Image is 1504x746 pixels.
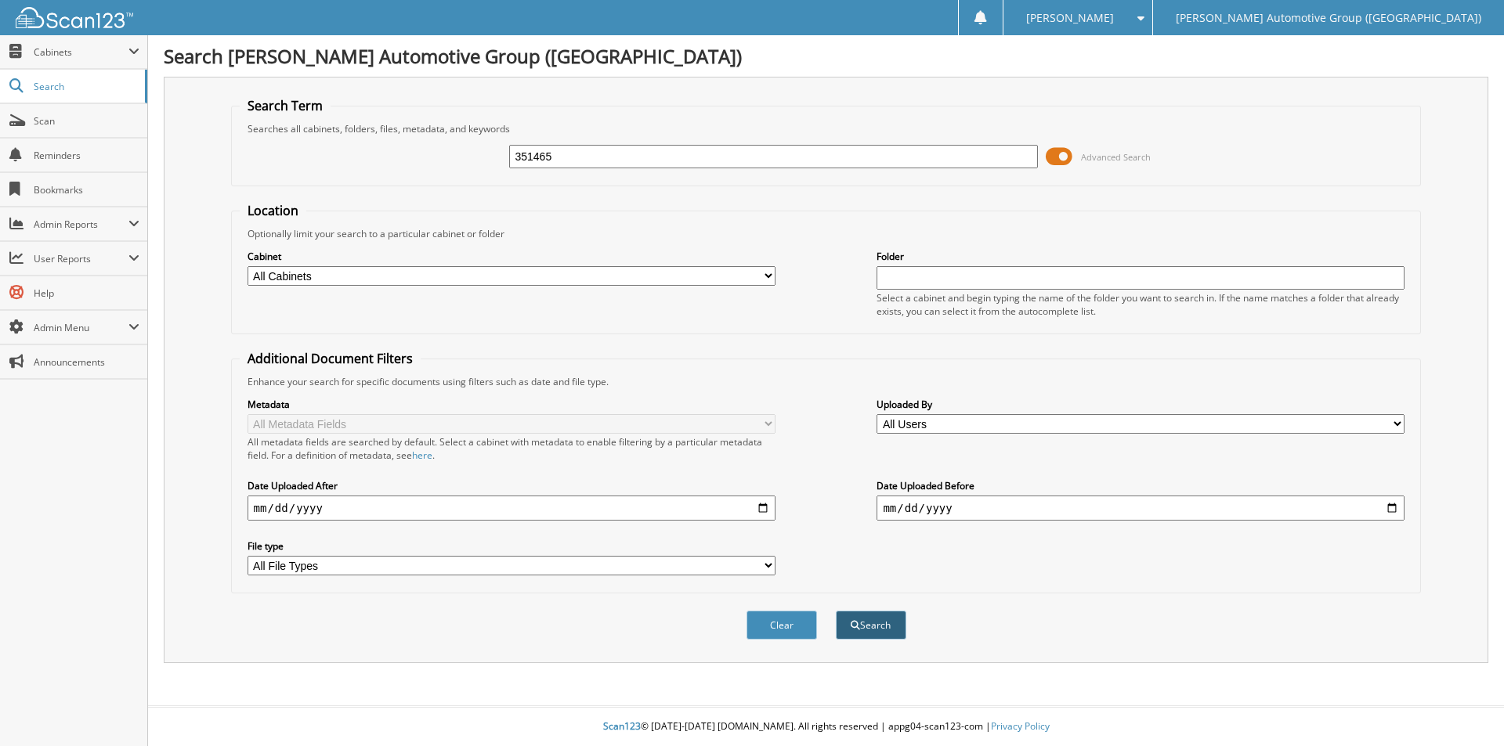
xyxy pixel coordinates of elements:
[747,611,817,640] button: Clear
[248,250,775,263] label: Cabinet
[877,250,1405,263] label: Folder
[34,114,139,128] span: Scan
[248,539,775,553] label: File type
[34,80,137,93] span: Search
[34,355,139,369] span: Announcements
[240,350,421,367] legend: Additional Document Filters
[248,435,775,462] div: All metadata fields are searched by default. Select a cabinet with metadata to enable filtering b...
[34,252,128,265] span: User Reports
[1026,13,1114,23] span: [PERSON_NAME]
[1176,13,1481,23] span: [PERSON_NAME] Automotive Group ([GEOGRAPHIC_DATA])
[34,45,128,59] span: Cabinets
[836,611,906,640] button: Search
[248,496,775,521] input: start
[34,287,139,300] span: Help
[877,496,1405,521] input: end
[1081,151,1151,163] span: Advanced Search
[240,227,1413,240] div: Optionally limit your search to a particular cabinet or folder
[877,398,1405,411] label: Uploaded By
[248,398,775,411] label: Metadata
[240,97,331,114] legend: Search Term
[34,321,128,334] span: Admin Menu
[240,122,1413,135] div: Searches all cabinets, folders, files, metadata, and keywords
[248,479,775,492] label: Date Uploaded After
[603,719,641,733] span: Scan123
[148,708,1504,746] div: © [DATE]-[DATE] [DOMAIN_NAME]. All rights reserved | appg04-scan123-com |
[1426,671,1504,746] iframe: Chat Widget
[16,7,133,28] img: scan123-logo-white.svg
[240,202,306,219] legend: Location
[164,43,1488,69] h1: Search [PERSON_NAME] Automotive Group ([GEOGRAPHIC_DATA])
[877,479,1405,492] label: Date Uploaded Before
[877,291,1405,318] div: Select a cabinet and begin typing the name of the folder you want to search in. If the name match...
[34,183,139,196] span: Bookmarks
[34,149,139,162] span: Reminders
[412,449,432,462] a: here
[991,719,1050,733] a: Privacy Policy
[240,375,1413,388] div: Enhance your search for specific documents using filters such as date and file type.
[34,218,128,231] span: Admin Reports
